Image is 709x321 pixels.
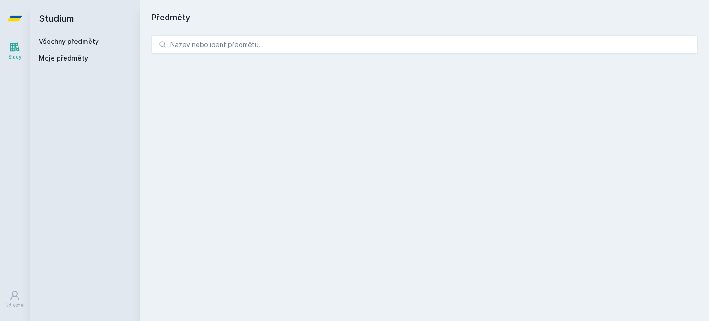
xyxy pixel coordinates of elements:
div: Study [8,54,22,61]
a: Uživatel [2,285,28,314]
h1: Předměty [151,11,698,24]
a: Study [2,37,28,65]
a: Všechny předměty [39,37,99,45]
span: Moje předměty [39,54,88,63]
input: Název nebo ident předmětu… [151,35,698,54]
div: Uživatel [5,302,24,309]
